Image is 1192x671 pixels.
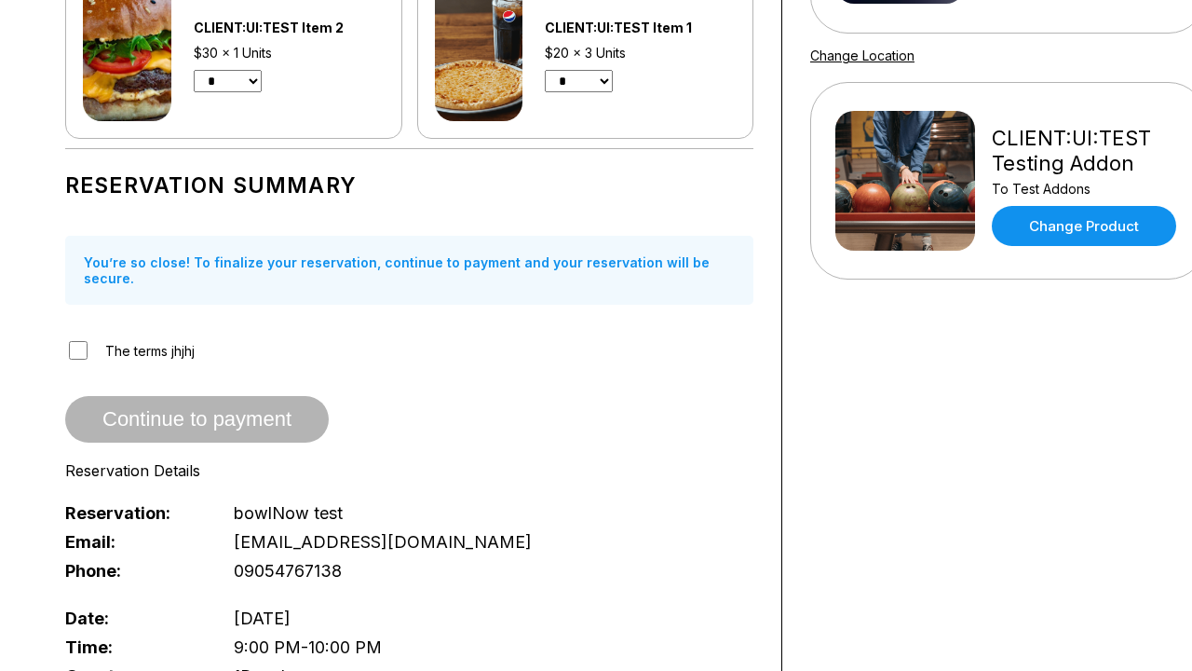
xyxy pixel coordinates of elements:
span: [DATE] [234,609,291,628]
div: CLIENT:UI:TEST Testing Addon [992,126,1181,176]
h1: Reservation Summary [65,172,753,199]
div: You’re so close! To finalize your reservation, continue to payment and your reservation will be s... [65,236,753,305]
img: CLIENT:UI:TEST Testing Addon [835,111,975,251]
span: Email: [65,532,203,552]
div: CLIENT:UI:TEST Item 2 [194,20,385,35]
span: Time: [65,637,203,657]
a: Change Product [992,206,1176,246]
span: Reservation: [65,503,203,523]
div: CLIENT:UI:TEST Item 1 [545,20,736,35]
span: bowlNow test [234,503,343,523]
span: [EMAIL_ADDRESS][DOMAIN_NAME] [234,532,532,552]
div: $20 x 3 Units [545,45,736,61]
span: 9:00 PM - 10:00 PM [234,637,382,657]
div: $30 x 1 Units [194,45,385,61]
div: To Test Addons [992,181,1181,197]
span: The terms jhjhj [105,343,195,359]
span: Phone: [65,561,203,581]
div: Reservation Details [65,461,753,480]
span: Date: [65,609,203,628]
a: Change Location [810,48,914,63]
span: 09054767138 [234,561,342,581]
